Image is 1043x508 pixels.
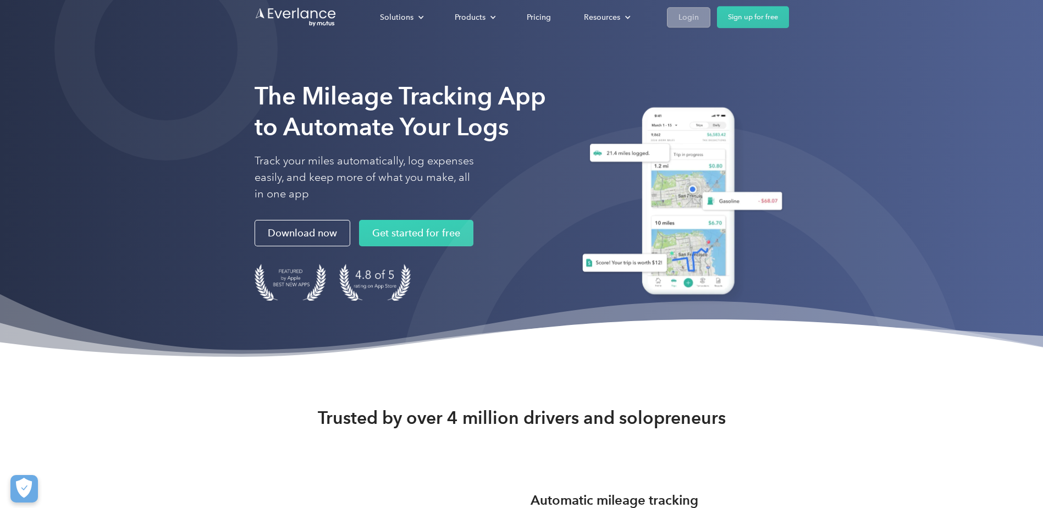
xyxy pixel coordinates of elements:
p: Track your miles automatically, log expenses easily, and keep more of what you make, all in one app [255,153,474,202]
a: Get started for free [359,220,473,246]
a: Login [667,7,710,27]
a: Sign up for free [717,6,789,28]
div: Solutions [380,10,413,24]
strong: The Mileage Tracking App to Automate Your Logs [255,81,546,141]
div: Login [678,10,699,24]
div: Products [455,10,485,24]
div: Resources [584,10,620,24]
div: Resources [573,8,639,27]
a: Pricing [516,8,562,27]
a: Go to homepage [255,7,337,27]
div: Pricing [527,10,551,24]
img: 4.9 out of 5 stars on the app store [339,264,411,301]
div: Solutions [369,8,433,27]
a: Download now [255,220,350,246]
img: Badge for Featured by Apple Best New Apps [255,264,326,301]
button: Cookies Settings [10,475,38,503]
div: Products [444,8,505,27]
strong: Trusted by over 4 million drivers and solopreneurs [318,407,726,429]
img: Everlance, mileage tracker app, expense tracking app [569,99,789,307]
